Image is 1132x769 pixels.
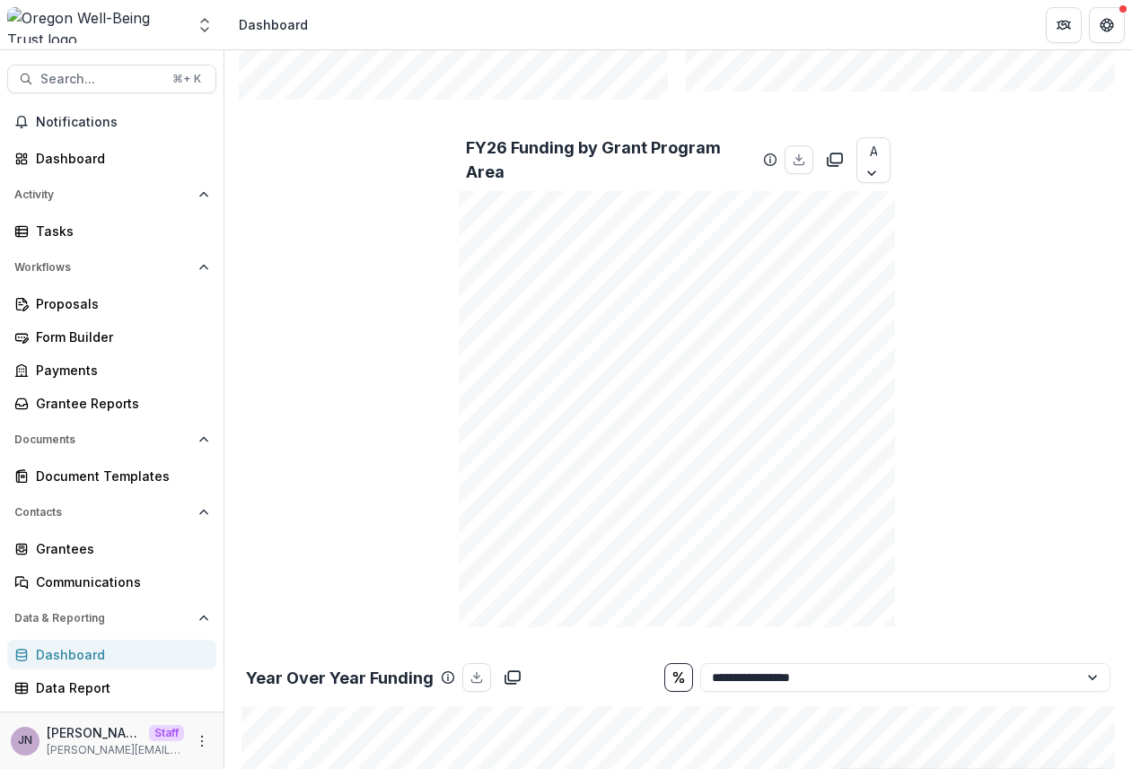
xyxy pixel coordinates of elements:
p: [PERSON_NAME][EMAIL_ADDRESS][DOMAIN_NAME] [47,742,184,758]
button: Get Help [1089,7,1125,43]
button: copy to clipboard [498,663,527,692]
nav: breadcrumb [232,12,315,38]
button: Search... [7,65,216,93]
div: ⌘ + K [169,69,205,89]
span: Contacts [14,506,191,519]
div: Payments [36,361,202,380]
button: Open Workflows [7,253,216,282]
div: Joyce N [18,735,32,747]
a: Grantees [7,534,216,564]
span: Workflows [14,261,191,274]
img: Oregon Well-Being Trust logo [7,7,185,43]
button: download [462,663,491,692]
span: Notifications [36,115,209,130]
a: Dashboard [7,640,216,669]
p: Staff [149,725,184,741]
a: Payments [7,355,216,385]
span: Activity [14,188,191,201]
div: Document Templates [36,467,202,485]
p: [PERSON_NAME] [47,723,142,742]
button: More [191,730,213,752]
button: Open Activity [7,180,216,209]
a: Grantee Reports [7,389,216,418]
button: Partners [1046,7,1082,43]
a: Document Templates [7,461,216,491]
p: Year Over Year Funding [246,666,434,690]
div: Form Builder [36,328,202,346]
a: Tasks [7,216,216,246]
button: Open Data & Reporting [7,604,216,633]
div: Dashboard [36,149,202,168]
div: Tasks [36,222,202,240]
a: Proposals [7,289,216,319]
span: Data & Reporting [14,612,191,625]
button: percent [664,663,693,692]
button: Open entity switcher [192,7,217,43]
button: Open Documents [7,425,216,454]
div: Data Report [36,678,202,697]
button: download [785,145,813,174]
span: Documents [14,433,191,446]
a: Form Builder [7,322,216,352]
button: Open Contacts [7,498,216,527]
button: Notifications [7,108,216,136]
div: Proposals [36,294,202,313]
a: Communications [7,567,216,597]
div: Dashboard [36,645,202,664]
div: Dashboard [239,15,308,34]
span: Search... [40,72,162,87]
div: Grantees [36,539,202,558]
button: copy to clipboard [820,145,849,174]
p: FY26 Funding by Grant Program Area [466,135,757,184]
div: Communications [36,572,202,591]
a: Data Report [7,673,216,703]
div: Grantee Reports [36,394,202,413]
a: Dashboard [7,144,216,173]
